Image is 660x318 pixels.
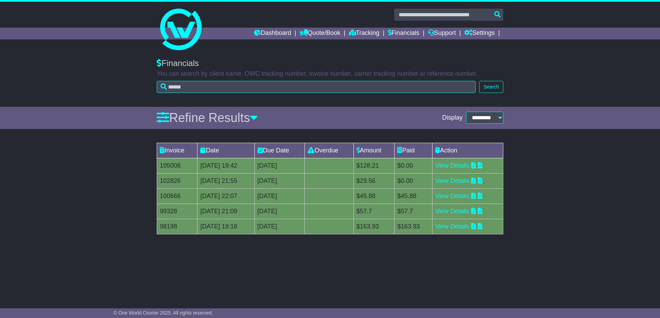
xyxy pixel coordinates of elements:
td: [DATE] 19:42 [197,158,254,173]
a: Settings [464,28,495,39]
td: $57.7 [395,204,433,219]
td: [DATE] [254,158,304,173]
td: $45.88 [353,188,395,204]
td: 105008 [157,158,197,173]
a: Financials [388,28,419,39]
span: Display [442,114,463,122]
td: Overdue [305,143,353,158]
span: © One World Courier 2025. All rights reserved. [114,310,213,316]
td: $163.93 [353,219,395,234]
a: Quote/Book [300,28,340,39]
td: Action [432,143,503,158]
td: Due Date [254,143,304,158]
td: [DATE] [254,188,304,204]
a: Support [428,28,456,39]
td: $0.00 [395,173,433,188]
td: 98198 [157,219,197,234]
td: $0.00 [395,158,433,173]
td: Date [197,143,254,158]
a: Tracking [349,28,379,39]
td: Amount [353,143,395,158]
a: Refine Results [157,111,258,125]
td: $29.56 [353,173,395,188]
td: 100666 [157,188,197,204]
a: View Details [435,223,469,230]
a: View Details [435,208,469,215]
td: 102826 [157,173,197,188]
td: [DATE] [254,173,304,188]
a: View Details [435,193,469,199]
td: $45.88 [395,188,433,204]
td: [DATE] 22:07 [197,188,254,204]
td: [DATE] 21:55 [197,173,254,188]
td: [DATE] [254,219,304,234]
td: 99328 [157,204,197,219]
td: [DATE] [254,204,304,219]
button: Search [479,81,503,93]
td: Paid [395,143,433,158]
a: View Details [435,177,469,184]
a: Dashboard [254,28,291,39]
td: $57.7 [353,204,395,219]
div: Financials [157,58,503,68]
td: [DATE] 19:18 [197,219,254,234]
td: $163.93 [395,219,433,234]
td: Invoice [157,143,197,158]
td: $128.21 [353,158,395,173]
p: You can search by client name, OWC tracking number, invoice number, carrier tracking number or re... [157,70,503,78]
td: [DATE] 21:09 [197,204,254,219]
a: View Details [435,162,469,169]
